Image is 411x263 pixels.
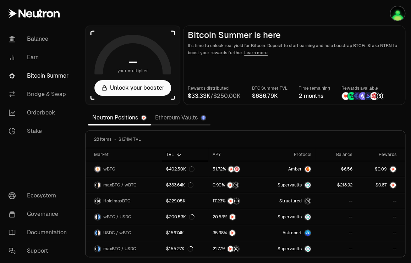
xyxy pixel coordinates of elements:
a: $200.53K [162,209,208,225]
span: Hold maxBTC [103,198,131,204]
img: Neutron Logo [142,116,146,120]
img: USDC Logo [98,214,100,220]
div: Balance [320,152,352,157]
img: Lombard Lux [347,92,355,100]
a: $156.74K [162,225,208,241]
img: NTRN [342,92,350,100]
a: SupervaultsSupervaults [262,241,316,257]
a: -- [316,209,357,225]
button: NTRNStructured Points [213,197,258,205]
button: NTRNStructured Points [213,245,258,252]
p: BTC Summer TVL [252,85,287,92]
div: $156.74K [166,230,184,236]
a: NTRNMars Fragments [208,161,262,177]
button: NTRNStructured Points [213,181,258,189]
img: Neutron-Mars-Metamask Acc1 [390,6,405,21]
a: -- [316,241,357,257]
img: NTRN [228,246,233,252]
span: Structured [279,198,301,204]
img: wBTC Logo [95,214,97,220]
div: 2 months [299,92,330,100]
a: Balance [3,30,77,48]
img: NTRN [229,230,235,236]
a: Earn [3,48,77,67]
p: Rewards distributed [188,85,241,92]
a: Bitcoin Summer [3,67,77,85]
div: Market [94,152,158,157]
button: Unlock your booster [94,80,171,96]
img: NTRN Logo [390,166,396,172]
a: -- [357,193,405,209]
span: 28 items [94,136,111,142]
img: maxBTC Logo [95,198,100,204]
span: wBTC [103,166,115,172]
img: Amber [305,166,311,172]
span: Astroport [282,230,301,236]
p: It's time to unlock real yield for Bitcoin. Deposit to start earning and help boostrap BTCFi. Sta... [188,42,401,56]
img: Mars Fragments [234,166,240,172]
a: SupervaultsSupervaults [262,177,316,193]
img: Supervaults [305,182,311,188]
span: Amber [288,166,301,172]
a: StructuredmaxBTC [262,193,316,209]
a: Astroport [262,225,316,241]
img: NTRN Logo [390,182,396,188]
div: / [188,92,241,100]
a: NTRN Logo [357,177,405,193]
img: Supervaults [305,214,311,220]
img: EtherFi Points [353,92,361,100]
span: Supervaults [277,246,301,252]
a: Stake [3,122,77,140]
img: NTRN [228,198,234,204]
a: NTRNStructured Points [208,177,262,193]
img: NTRN [227,182,233,188]
img: NTRN [230,214,235,220]
a: NTRNStructured Points [208,241,262,257]
div: $229.05K [166,198,186,204]
img: Structured Points [233,182,239,188]
span: maxBTC / wBTC [103,182,137,188]
span: maxBTC / USDC [103,246,136,252]
a: NTRNStructured Points [208,193,262,209]
img: Structured Points [233,246,239,252]
div: $333.64K [166,182,193,188]
a: NTRN Logo [357,161,405,177]
img: wBTC Logo [95,166,100,172]
a: $333.64K [162,177,208,193]
span: Supervaults [277,214,301,220]
span: $1.74M TVL [119,136,141,142]
a: SupervaultsSupervaults [262,209,316,225]
a: Ethereum Vaults [151,111,210,125]
img: wBTC Logo [98,230,100,236]
a: -- [316,193,357,209]
a: wBTC LogowBTC [86,161,162,177]
a: Bridge & Swap [3,85,77,103]
span: wBTC / USDC [103,214,131,220]
img: maxBTC Logo [95,246,97,252]
button: NTRN [213,229,258,236]
img: USDC Logo [98,246,100,252]
div: Rewards [361,152,396,157]
p: Time remaining [299,85,330,92]
a: Learn more [244,50,268,56]
img: wBTC Logo [98,182,100,188]
img: NTRN [228,166,234,172]
img: USDC Logo [95,230,97,236]
button: NTRN [213,213,258,220]
img: maxBTC Logo [95,182,97,188]
a: $402.50K [162,161,208,177]
a: NTRN [208,209,262,225]
img: Structured Points [376,92,384,100]
a: -- [357,225,405,241]
a: -- [357,209,405,225]
img: Mars Fragments [370,92,378,100]
a: wBTC LogoUSDC LogowBTC / USDC [86,209,162,225]
a: maxBTC LogoHold maxBTC [86,193,162,209]
p: Rewards available [341,85,384,92]
div: $200.53K [166,214,194,220]
a: Support [3,242,77,260]
a: -- [316,225,357,241]
img: Solv Points [359,92,367,100]
span: Supervaults [277,182,301,188]
a: maxBTC LogoUSDC LogomaxBTC / USDC [86,241,162,257]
